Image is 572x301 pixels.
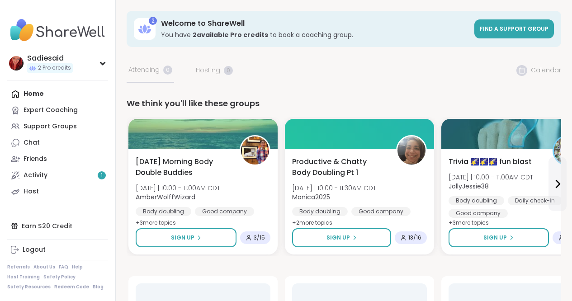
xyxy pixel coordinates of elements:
[292,193,330,202] b: Monica2025
[33,264,55,270] a: About Us
[7,274,40,280] a: Host Training
[193,30,268,39] b: 2 available Pro credit s
[508,196,562,205] div: Daily check-in
[136,207,191,216] div: Body doubling
[241,136,269,165] img: AmberWolffWizard
[136,193,195,202] b: AmberWolffWizard
[351,207,411,216] div: Good company
[136,228,236,247] button: Sign Up
[136,183,220,193] span: [DATE] | 10:00 - 11:00AM CDT
[7,118,108,135] a: Support Groups
[7,264,30,270] a: Referrals
[292,228,391,247] button: Sign Up
[24,171,47,180] div: Activity
[7,218,108,234] div: Earn $20 Credit
[292,207,348,216] div: Body doubling
[195,207,254,216] div: Good company
[7,284,51,290] a: Safety Resources
[161,30,469,39] h3: You have to book a coaching group.
[474,19,554,38] a: Find a support group
[23,245,46,254] div: Logout
[449,209,508,218] div: Good company
[24,155,47,164] div: Friends
[7,102,108,118] a: Expert Coaching
[59,264,68,270] a: FAQ
[397,136,425,165] img: Monica2025
[24,106,78,115] div: Expert Coaching
[127,97,561,110] div: We think you'll like these groups
[483,234,507,242] span: Sign Up
[480,25,548,33] span: Find a support group
[7,151,108,167] a: Friends
[24,138,40,147] div: Chat
[449,156,532,167] span: Trivia 🌠🌠🌠 fun blast
[292,156,386,178] span: Productive & Chatty Body Doubling Pt 1
[136,156,230,178] span: [DATE] Morning Body Double Buddies
[7,242,108,258] a: Logout
[254,234,265,241] span: 3 / 15
[449,173,533,182] span: [DATE] | 10:00 - 11:00AM CDT
[9,56,24,71] img: Sadiesaid
[72,264,83,270] a: Help
[54,284,89,290] a: Redeem Code
[449,182,489,191] b: JollyJessie38
[292,183,376,193] span: [DATE] | 10:00 - 11:30AM CDT
[38,64,71,72] span: 2 Pro credits
[27,53,73,63] div: Sadiesaid
[93,284,104,290] a: Blog
[24,122,77,131] div: Support Groups
[7,135,108,151] a: Chat
[161,19,469,28] h3: Welcome to ShareWell
[326,234,350,242] span: Sign Up
[101,172,103,179] span: 1
[43,274,76,280] a: Safety Policy
[7,183,108,200] a: Host
[7,167,108,183] a: Activity1
[449,228,549,247] button: Sign Up
[7,14,108,46] img: ShareWell Nav Logo
[24,187,39,196] div: Host
[171,234,194,242] span: Sign Up
[408,234,421,241] span: 13 / 16
[149,17,157,25] div: 2
[449,196,504,205] div: Body doubling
